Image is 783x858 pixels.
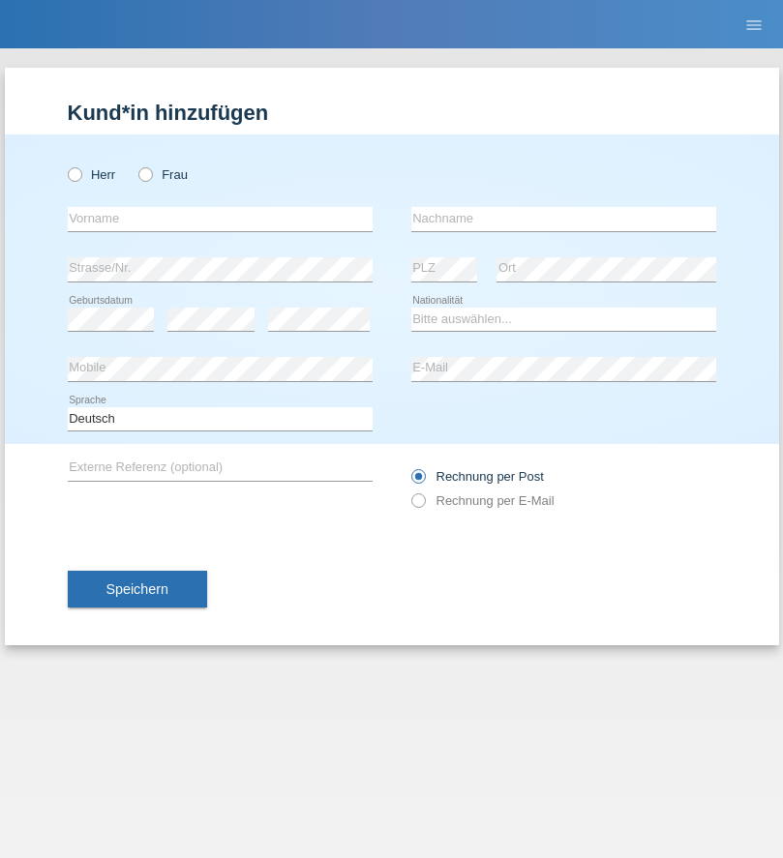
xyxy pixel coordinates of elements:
[744,15,764,35] i: menu
[411,493,555,508] label: Rechnung per E-Mail
[68,167,116,182] label: Herr
[68,101,716,125] h1: Kund*in hinzufügen
[68,167,80,180] input: Herr
[68,571,207,607] button: Speichern
[735,18,773,30] a: menu
[138,167,151,180] input: Frau
[411,469,424,493] input: Rechnung per Post
[138,167,188,182] label: Frau
[411,469,544,484] label: Rechnung per Post
[106,581,168,597] span: Speichern
[411,493,424,518] input: Rechnung per E-Mail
